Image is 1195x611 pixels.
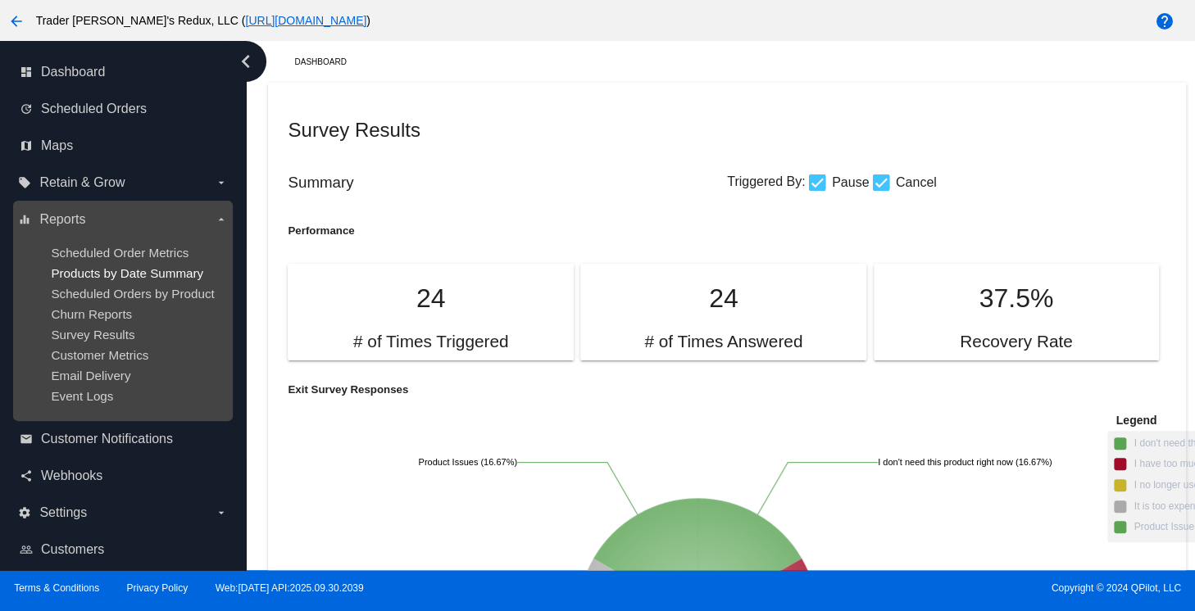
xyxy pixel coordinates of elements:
a: [URL][DOMAIN_NAME] [245,14,366,27]
a: people_outline Customers [20,536,228,563]
p: 37.5% [893,283,1139,314]
span: Triggered By: [727,174,805,188]
span: Scheduled Orders [41,102,147,116]
a: dashboard Dashboard [20,59,228,85]
h2: # of Times Triggered [353,332,509,352]
span: Customer Notifications [41,432,173,446]
h5: Performance [288,224,727,237]
mat-icon: arrow_back [7,11,26,31]
h3: Summary [288,174,727,192]
a: Email Delivery [51,369,130,382]
a: Privacy Policy [127,582,189,594]
a: Survey Results [51,328,134,342]
h2: Recovery Rate [960,332,1073,352]
p: 24 [307,283,553,314]
i: email [20,432,33,446]
span: Pause [832,173,869,192]
span: Reports [39,212,85,227]
span: Trader [PERSON_NAME]'s Redux, LLC ( ) [36,14,370,27]
i: update [20,102,33,115]
i: arrow_drop_down [215,176,228,189]
a: Scheduled Order Metrics [51,246,189,260]
i: dashboard [20,66,33,79]
span: Retain & Grow [39,175,125,190]
h2: # of Times Answered [644,332,802,352]
span: Cancel [896,173,937,192]
a: share Webhooks [20,463,228,489]
i: chevron_left [233,48,259,75]
i: share [20,469,33,482]
span: Dashboard [41,65,105,79]
a: Web:[DATE] API:2025.09.30.2039 [216,582,364,594]
h2: Survey Results [288,119,727,142]
span: Copyright © 2024 QPilot, LLC [611,582,1181,594]
text: Product Issues (16.67%) [419,457,517,467]
span: Maps [41,138,73,153]
span: Settings [39,505,87,520]
a: Products by Date Summary [51,266,203,280]
i: settings [18,506,31,519]
a: Customer Metrics [51,348,148,362]
h5: Exit Survey Responses [288,383,727,396]
i: map [20,139,33,152]
i: arrow_drop_down [215,506,228,519]
i: people_outline [20,543,33,556]
span: Webhooks [41,468,102,483]
a: Dashboard [294,49,361,75]
a: Scheduled Orders by Product [51,287,214,301]
a: email Customer Notifications [20,426,228,452]
a: Event Logs [51,389,113,403]
a: map Maps [20,133,228,159]
i: arrow_drop_down [215,213,228,226]
span: Customers [41,542,104,557]
text: I don't need this product right now (16.67%) [878,457,1052,467]
a: update Scheduled Orders [20,96,228,122]
i: equalizer [18,213,31,226]
mat-icon: help [1155,11,1175,31]
p: 24 [600,283,846,314]
i: local_offer [18,176,31,189]
a: Churn Reports [51,307,132,321]
a: Terms & Conditions [14,582,99,594]
span: Legend [1115,414,1156,427]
